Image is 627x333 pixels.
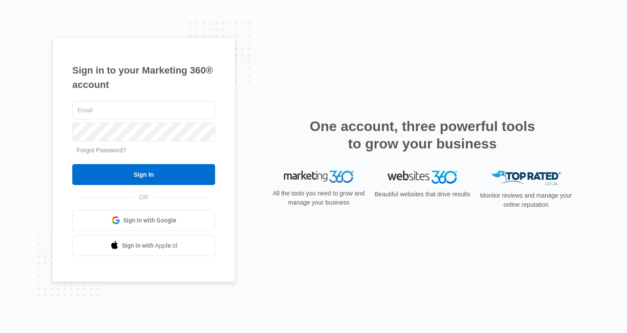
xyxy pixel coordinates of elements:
[477,191,575,209] p: Monitor reviews and manage your online reputation
[307,118,538,152] h2: One account, three powerful tools to grow your business
[72,235,215,256] a: Sign in with Apple Id
[77,147,126,154] a: Forgot Password?
[123,216,176,225] span: Sign in with Google
[72,210,215,231] a: Sign in with Google
[133,193,155,202] span: OR
[388,171,457,183] img: Websites 360
[72,101,215,119] input: Email
[491,171,561,185] img: Top Rated Local
[284,171,354,183] img: Marketing 360
[122,241,178,250] span: Sign in with Apple Id
[270,189,367,207] p: All the tools you need to grow and manage your business
[72,164,215,185] input: Sign In
[72,63,215,92] h1: Sign in to your Marketing 360® account
[374,190,471,199] p: Beautiful websites that drive results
